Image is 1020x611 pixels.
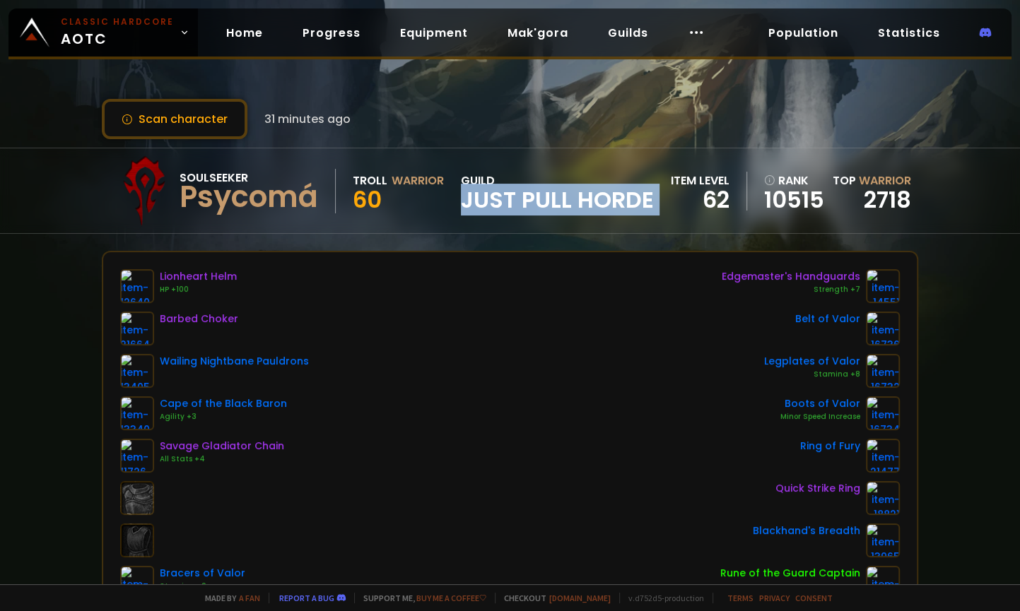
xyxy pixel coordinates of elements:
[416,593,486,603] a: Buy me a coffee
[160,566,245,581] div: Bracers of Valor
[160,396,287,411] div: Cape of the Black Baron
[353,184,382,215] span: 60
[866,396,900,430] img: item-16734
[120,312,154,345] img: item-21664
[389,18,479,47] a: Equipment
[780,411,860,422] div: Minor Speed Increase
[120,396,154,430] img: item-13340
[160,284,237,295] div: HP +100
[866,354,900,388] img: item-16732
[619,593,704,603] span: v. d752d5 - production
[800,439,860,453] div: Ring of Fury
[197,593,260,603] span: Made by
[833,172,911,189] div: Top
[727,593,754,603] a: Terms
[61,16,174,28] small: Classic Hardcore
[764,172,824,189] div: rank
[160,581,245,592] div: Stamina +9
[160,411,287,422] div: Agility +3
[180,169,318,186] div: Soulseeker
[775,481,860,496] div: Quick Strike Ring
[120,566,154,600] img: item-16735
[866,439,900,473] img: item-21477
[866,312,900,345] img: item-16736
[120,439,154,473] img: item-11726
[780,396,860,411] div: Boots of Valor
[8,8,198,57] a: Classic HardcoreAOTC
[757,18,850,47] a: Population
[671,189,729,210] div: 62
[866,269,900,303] img: item-14551
[160,453,284,465] div: All Stats +4
[264,110,351,128] span: 31 minutes ago
[354,593,486,603] span: Support me,
[239,593,260,603] a: a fan
[549,593,611,603] a: [DOMAIN_NAME]
[215,18,274,47] a: Home
[859,172,911,189] span: Warrior
[461,189,654,210] span: Just Pull Horde
[764,354,860,369] div: Legplates of Valor
[866,566,900,600] img: item-19120
[795,593,833,603] a: Consent
[291,18,372,47] a: Progress
[160,269,237,284] div: Lionheart Helm
[764,369,860,380] div: Stamina +8
[867,18,951,47] a: Statistics
[597,18,660,47] a: Guilds
[180,186,318,208] div: Psycomá
[759,593,790,603] a: Privacy
[722,284,860,295] div: Strength +7
[102,99,247,139] button: Scan character
[61,16,174,49] span: AOTC
[120,269,154,303] img: item-12640
[120,354,154,388] img: item-13405
[866,481,900,515] img: item-18821
[866,523,900,557] img: item-13965
[353,172,387,189] div: Troll
[764,189,824,210] a: 10515
[795,312,860,326] div: Belt of Valor
[671,172,729,189] div: item level
[160,439,284,453] div: Savage Gladiator Chain
[279,593,334,603] a: Report a bug
[392,172,444,189] div: Warrior
[722,269,860,284] div: Edgemaster's Handguards
[160,312,238,326] div: Barbed Choker
[495,593,611,603] span: Checkout
[720,566,860,581] div: Rune of the Guard Captain
[496,18,580,47] a: Mak'gora
[461,172,654,210] div: guild
[864,184,911,215] a: 2718
[160,354,309,369] div: Wailing Nightbane Pauldrons
[753,523,860,538] div: Blackhand's Breadth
